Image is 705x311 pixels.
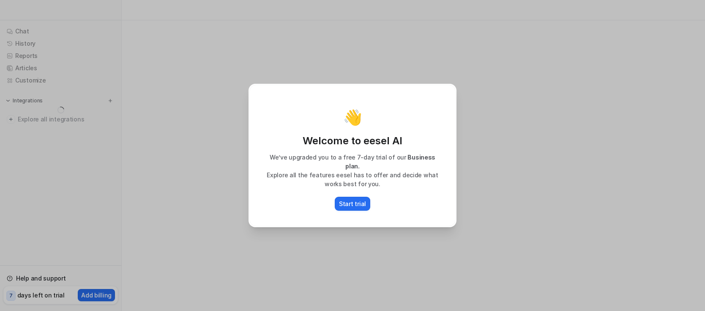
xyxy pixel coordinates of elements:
p: Welcome to eesel AI [258,134,447,148]
p: 👋 [343,109,362,126]
p: Start trial [339,199,366,208]
button: Start trial [335,197,370,211]
p: Explore all the features eesel has to offer and decide what works best for you. [258,171,447,188]
p: We’ve upgraded you to a free 7-day trial of our [258,153,447,171]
